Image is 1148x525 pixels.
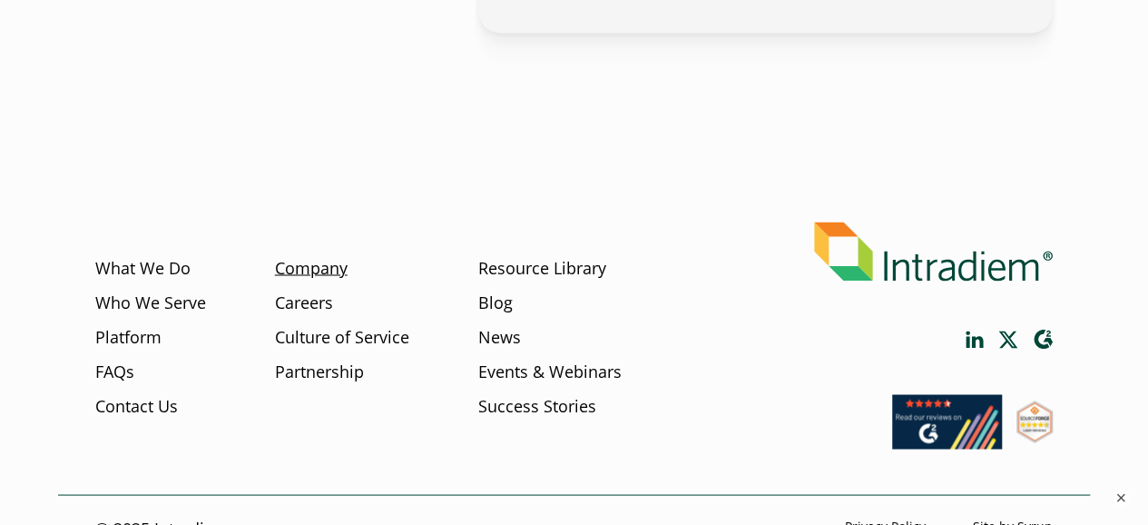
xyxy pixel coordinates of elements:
[95,360,134,383] a: FAQs
[1016,425,1053,447] a: Link opens in a new window
[477,325,520,349] a: News
[477,360,621,383] a: Events & Webinars
[966,331,984,348] a: Link opens in a new window
[95,325,162,349] a: Platform
[95,394,178,418] a: Contact Us
[1033,329,1053,350] a: Link opens in a new window
[1112,489,1130,507] button: ×
[275,325,409,349] a: Culture of Service
[892,394,1002,449] img: Read our reviews on G2
[275,360,364,383] a: Partnership
[1016,401,1053,442] img: SourceForge User Reviews
[275,256,348,280] a: Company
[814,222,1053,281] img: Intradiem
[95,256,191,280] a: What We Do
[892,431,1002,453] a: Link opens in a new window
[477,394,595,418] a: Success Stories
[998,331,1018,348] a: Link opens in a new window
[477,291,512,314] a: Blog
[477,256,605,280] a: Resource Library
[95,291,206,314] a: Who We Serve
[275,291,333,314] a: Careers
